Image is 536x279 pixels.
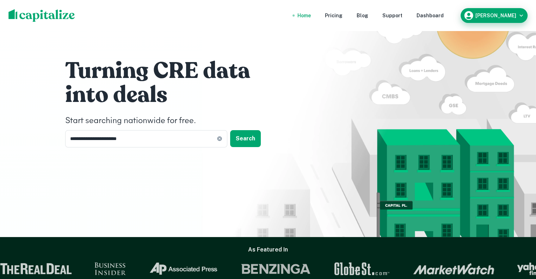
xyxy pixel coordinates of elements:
h1: into deals [65,81,277,109]
button: Search [230,130,261,147]
button: [PERSON_NAME] [461,8,528,23]
a: Dashboard [417,12,444,19]
img: Business Insider [93,262,125,275]
h1: Turning CRE data [65,57,277,85]
img: Benzinga [240,262,310,275]
img: GlobeSt [333,262,390,275]
img: Market Watch [412,263,493,275]
img: capitalize-logo.png [8,9,75,22]
h6: As Featured In [248,245,288,254]
a: Support [382,12,402,19]
h6: [PERSON_NAME] [475,13,516,18]
a: Home [297,12,311,19]
h4: Start searching nationwide for free. [65,115,277,127]
iframe: Chat Widget [501,223,536,256]
a: Pricing [325,12,343,19]
img: Associated Press [148,262,217,275]
a: Blog [357,12,368,19]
